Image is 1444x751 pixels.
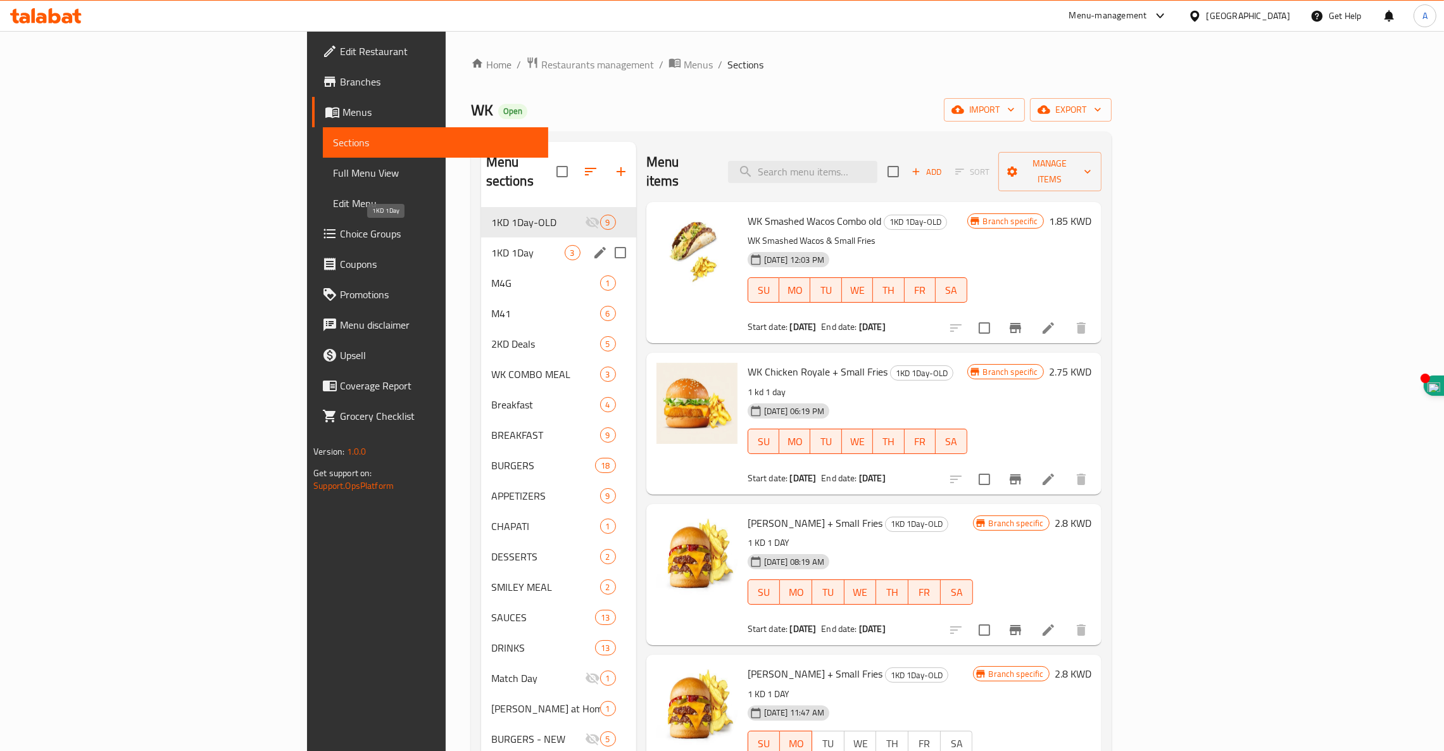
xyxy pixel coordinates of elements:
span: Grocery Checklist [340,408,538,424]
span: WE [847,432,868,451]
span: FR [910,432,931,451]
div: items [565,245,581,260]
span: Select section first [947,162,998,182]
span: WK Chicken Royale + Small Fries [748,362,888,381]
button: TU [812,579,844,605]
span: Restaurants management [541,57,654,72]
div: BURGERS [491,458,596,473]
div: BREAKFAST9 [481,420,636,450]
div: Menu-management [1069,8,1147,23]
li: / [718,57,722,72]
span: SA [946,583,968,602]
span: APPETIZERS [491,488,600,503]
div: 1KD 1Day-OLD [885,667,948,683]
a: Menu disclaimer [312,310,548,340]
span: FR [910,281,931,300]
button: WE [842,277,873,303]
button: SU [748,429,779,454]
div: CHAPATI [491,519,600,534]
span: 1 [601,521,615,533]
span: Branch specific [978,366,1043,378]
div: Breakfast [491,397,600,412]
div: DESSERTS [491,549,600,564]
button: Add section [606,156,636,187]
span: Sections [727,57,763,72]
div: items [600,275,616,291]
span: 1KD 1Day-OLD [491,215,585,230]
span: Add item [907,162,947,182]
svg: Inactive section [585,671,600,686]
span: M4G [491,275,600,291]
span: Start date: [748,319,788,335]
b: [DATE] [789,621,816,637]
button: FR [905,429,936,454]
span: [PERSON_NAME] + Small Fries [748,664,882,683]
span: Coupons [340,256,538,272]
div: M4G1 [481,268,636,298]
span: Upsell [340,348,538,363]
div: M416 [481,298,636,329]
div: items [600,215,616,230]
span: 3 [565,247,580,259]
div: items [595,610,615,625]
button: MO [779,277,810,303]
div: items [600,367,616,382]
div: items [600,549,616,564]
button: TU [810,429,841,454]
span: Menus [684,57,713,72]
div: 1KD 1Day-OLD [885,517,948,532]
div: 2KD Deals5 [481,329,636,359]
span: Select to update [971,617,998,643]
button: Add [907,162,947,182]
span: SAUCES [491,610,596,625]
span: Select all sections [549,158,575,185]
span: DRINKS [491,640,596,655]
span: Sort sections [575,156,606,187]
span: WK Smashed Wacos Combo old [748,211,881,230]
span: 1 [601,703,615,715]
div: Match Day1 [481,663,636,693]
button: Branch-specific-item [1000,615,1031,645]
a: Grocery Checklist [312,401,548,431]
img: WK Smashed Wacos Combo old [656,212,738,293]
div: items [600,671,616,686]
span: Select section [880,158,907,185]
button: delete [1066,313,1096,343]
button: TH [873,429,904,454]
button: MO [780,579,812,605]
b: [DATE] [789,319,816,335]
div: items [595,640,615,655]
span: A [1422,9,1428,23]
img: WK Pounder + Small Fries [656,514,738,595]
a: Promotions [312,279,548,310]
h2: Menu items [646,153,713,191]
span: BURGERS - NEW [491,731,585,747]
span: SU [753,583,775,602]
b: [DATE] [789,470,816,486]
a: Upsell [312,340,548,370]
div: items [600,579,616,595]
a: Edit Menu [323,188,548,218]
div: DESSERTS2 [481,541,636,572]
span: Branch specific [984,668,1049,680]
span: 1KD 1Day-OLD [886,517,948,531]
button: Manage items [998,152,1102,191]
div: WK Fry at Home [491,701,600,716]
span: Start date: [748,470,788,486]
div: items [600,519,616,534]
div: WK COMBO MEAL3 [481,359,636,389]
span: TH [878,281,899,300]
h6: 2.75 KWD [1049,363,1091,381]
a: Full Menu View [323,158,548,188]
span: Edit Restaurant [340,44,538,59]
span: BREAKFAST [491,427,600,443]
div: APPETIZERS9 [481,481,636,511]
input: search [728,161,877,183]
span: 1KD 1Day-OLD [891,366,953,381]
span: Match Day [491,671,585,686]
span: TU [815,432,836,451]
div: 1KD 1Day-OLD [890,365,953,381]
